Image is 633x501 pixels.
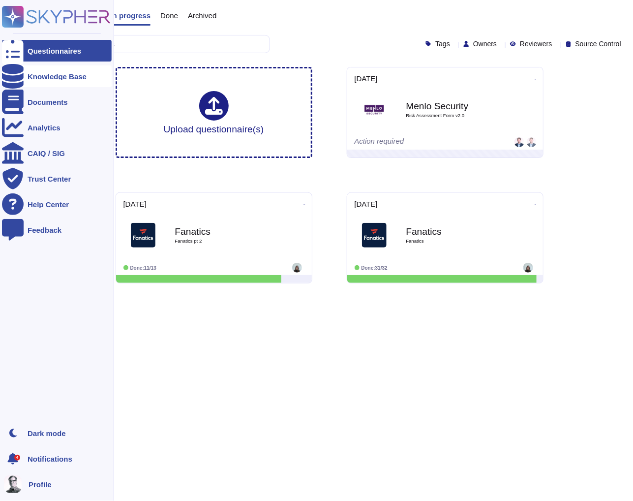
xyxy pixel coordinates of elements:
[164,91,264,134] div: Upload questionnaire(s)
[292,263,302,273] img: user
[514,137,524,147] img: user
[29,481,52,488] span: Profile
[130,265,156,271] span: Done: 11/13
[160,12,178,19] span: Done
[39,35,270,53] input: Search by keywords
[28,226,61,234] div: Feedback
[355,75,378,82] span: [DATE]
[2,219,112,241] a: Feedback
[355,137,475,147] div: Action required
[28,47,81,55] div: Questionnaires
[406,239,505,244] span: Fanatics
[2,40,112,62] a: Questionnaires
[131,223,155,248] img: Logo
[4,475,22,493] img: user
[523,263,533,273] img: user
[28,124,60,131] div: Analytics
[406,227,505,236] b: Fanatics
[28,455,72,463] span: Notifications
[527,137,537,147] img: user
[28,150,65,157] div: CAIQ / SIG
[175,227,273,236] b: Fanatics
[14,455,20,461] div: 4
[28,73,87,80] div: Knowledge Base
[28,201,69,208] div: Help Center
[435,40,450,47] span: Tags
[362,97,387,122] img: Logo
[28,98,68,106] div: Documents
[2,473,29,495] button: user
[28,430,66,437] div: Dark mode
[406,113,505,118] span: Risk Assessment Form v2.0
[175,239,273,244] span: Fanatics pt 2
[28,175,71,183] div: Trust Center
[110,12,151,19] span: In progress
[2,193,112,215] a: Help Center
[406,101,505,111] b: Menlo Security
[520,40,552,47] span: Reviewers
[123,200,147,208] span: [DATE]
[2,117,112,138] a: Analytics
[362,223,387,248] img: Logo
[188,12,216,19] span: Archived
[362,265,388,271] span: Done: 31/32
[2,142,112,164] a: CAIQ / SIG
[575,40,621,47] span: Source Control
[355,200,378,208] span: [DATE]
[2,91,112,113] a: Documents
[473,40,497,47] span: Owners
[2,65,112,87] a: Knowledge Base
[2,168,112,189] a: Trust Center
